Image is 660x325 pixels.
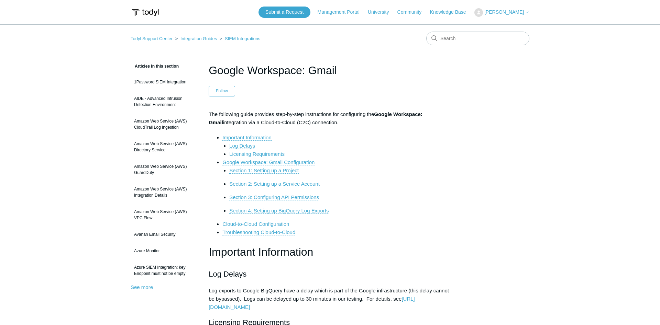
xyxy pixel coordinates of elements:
a: Important Information [222,135,272,141]
a: Todyl Support Center [131,36,173,41]
a: Amazon Web Service (AWS) CloudTrail Log Ingestion [131,115,198,134]
a: Avanan Email Security [131,228,198,241]
a: Management Portal [318,9,366,16]
a: Log Delays [229,143,255,149]
a: Knowledge Base [430,9,473,16]
img: Todyl Support Center Help Center home page [131,6,160,19]
a: Section 3: Configuring API Permissions [229,194,319,200]
h1: Important Information [209,243,451,261]
a: Amazon Web Service (AWS) GuardDuty [131,160,198,179]
h2: Log Delays [209,268,451,280]
a: [URL][DOMAIN_NAME] [209,296,415,310]
a: Section 2: Setting up a Service Account [229,181,320,187]
a: Amazon Web Service (AWS) Directory Service [131,137,198,156]
a: Azure Monitor [131,244,198,257]
a: Integration Guides [180,36,217,41]
h1: Google Workspace: Gmail [209,62,451,79]
span: The following guide provides step-by-step instructions for configuring the integration via a Clou... [209,111,422,125]
button: Follow Article [209,86,235,96]
span: [PERSON_NAME] [484,9,524,15]
a: Troubleshooting Cloud-to-Cloud [222,229,295,235]
a: See more [131,284,153,290]
a: Submit a Request [258,7,310,18]
input: Search [426,32,529,45]
a: Azure SIEM Integration: key Endpoint must not be empty [131,261,198,280]
li: Integration Guides [174,36,218,41]
span: Articles in this section [131,64,179,69]
a: Licensing Requirements [229,151,285,157]
a: University [368,9,396,16]
a: SIEM Integrations [225,36,260,41]
a: 1Password SIEM Integration [131,76,198,89]
a: AIDE - Advanced Intrusion Detection Environment [131,92,198,111]
a: Cloud-to-Cloud Configuration [222,221,289,227]
a: Section 4: Setting up BigQuery Log Exports [229,208,329,214]
p: Log exports to Google BigQuery have a delay which is part of the Google infrastructure (this dela... [209,287,451,311]
strong: Google Workspace: Gmail [209,111,422,125]
li: SIEM Integrations [218,36,261,41]
a: Amazon Web Service (AWS) VPC Flow [131,205,198,224]
a: Section 1: Setting up a Project [229,167,299,174]
a: Amazon Web Service (AWS) Integration Details [131,183,198,202]
li: Todyl Support Center [131,36,174,41]
a: Community [397,9,429,16]
a: Google Workspace: Gmail Configuration [222,159,315,165]
button: [PERSON_NAME] [474,8,529,17]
